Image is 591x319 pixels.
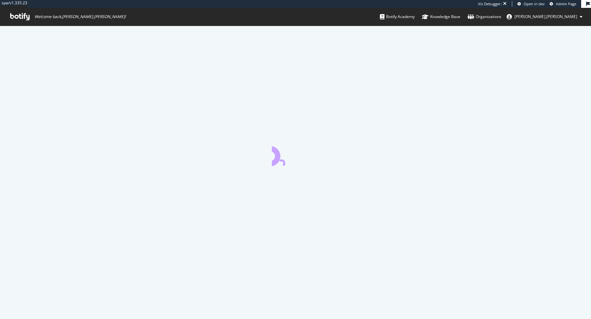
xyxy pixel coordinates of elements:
span: jay.chitnis [514,14,577,19]
a: Knowledge Base [422,8,460,26]
div: Knowledge Base [422,13,460,20]
a: Open in dev [517,1,545,7]
span: Welcome back, [PERSON_NAME].[PERSON_NAME] ! [34,14,126,19]
a: Organizations [468,8,501,26]
button: [PERSON_NAME].[PERSON_NAME] [501,11,588,22]
div: Botify Academy [380,13,415,20]
div: Organizations [468,13,501,20]
a: Admin Page [550,1,576,7]
span: Open in dev [524,1,545,6]
div: Viz Debugger: [478,1,502,7]
a: Botify Academy [380,8,415,26]
span: Admin Page [556,1,576,6]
